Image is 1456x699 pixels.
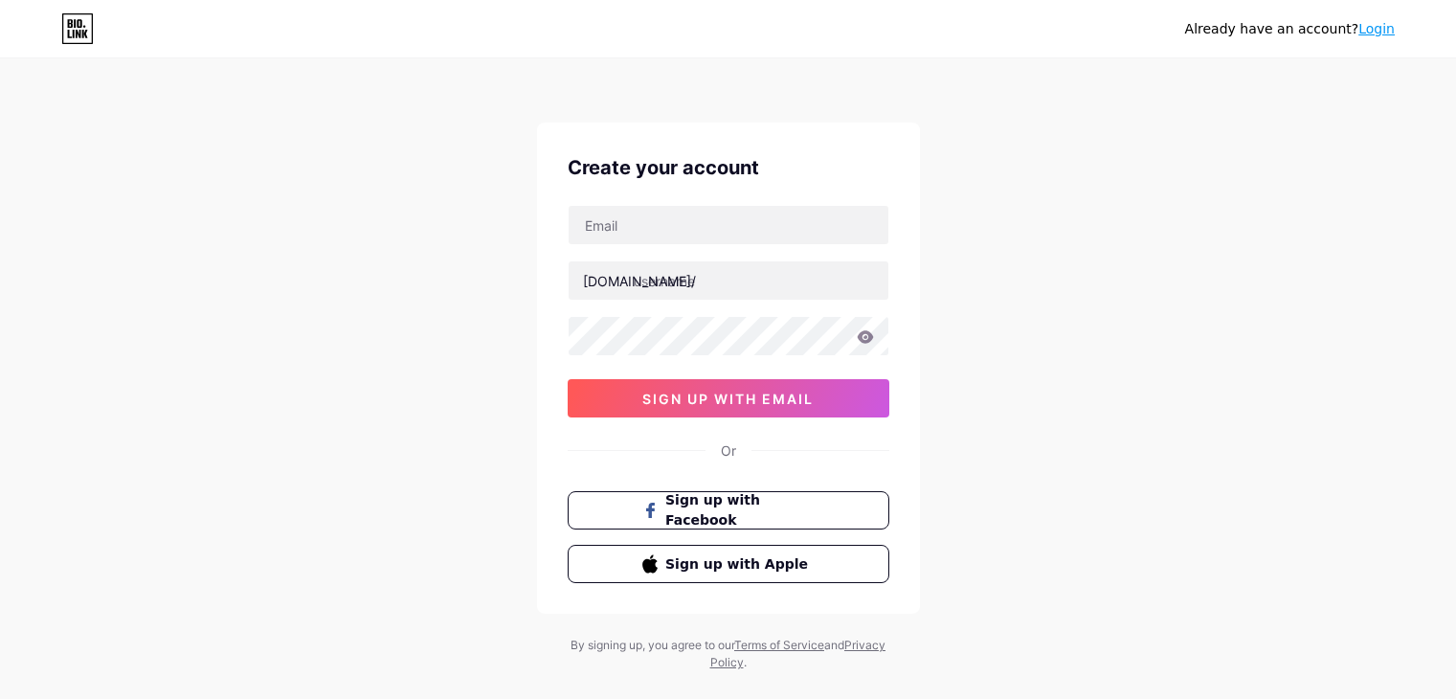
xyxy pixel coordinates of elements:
div: Create your account [568,153,889,182]
span: sign up with email [642,391,814,407]
span: Sign up with Apple [665,554,814,575]
div: Already have an account? [1185,19,1395,39]
button: Sign up with Apple [568,545,889,583]
div: Or [721,440,736,461]
button: Sign up with Facebook [568,491,889,530]
a: Login [1358,21,1395,36]
div: By signing up, you agree to our and . [566,637,891,671]
button: sign up with email [568,379,889,417]
span: Sign up with Facebook [665,490,814,530]
input: username [569,261,888,300]
div: [DOMAIN_NAME]/ [583,271,696,291]
input: Email [569,206,888,244]
a: Terms of Service [734,638,824,652]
